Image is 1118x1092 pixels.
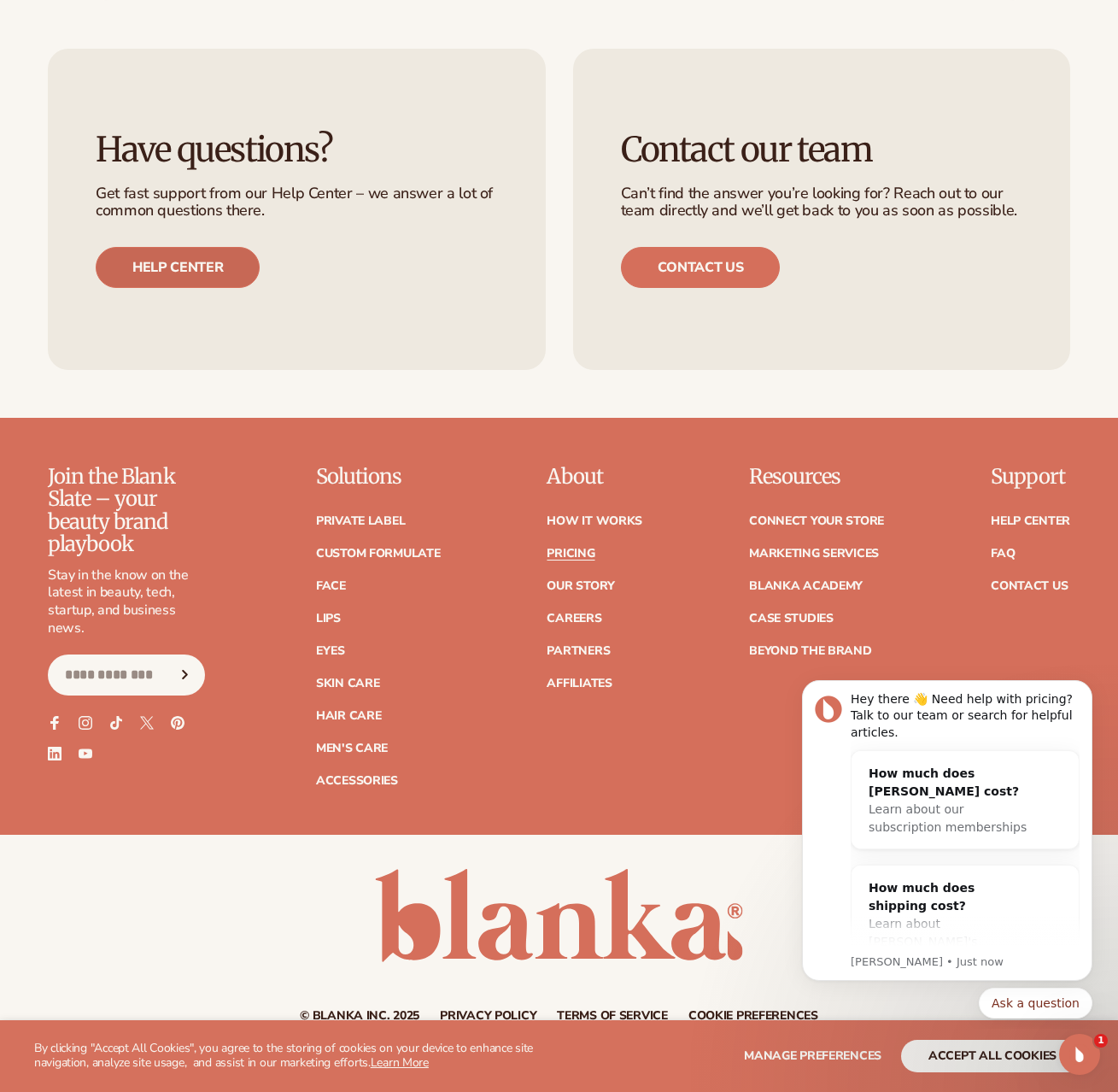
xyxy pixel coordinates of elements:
[557,1010,668,1022] a: Terms of service
[316,466,441,488] p: Solutions
[316,613,341,625] a: Lips
[621,131,1023,168] h3: Contact our team
[547,548,594,560] a: Pricing
[749,580,863,592] a: Blanka Academy
[167,655,204,696] button: Subscribe
[776,665,1118,1029] iframe: Intercom notifications message
[547,515,642,527] a: How It Works
[96,131,498,168] h3: Have questions?
[34,1042,536,1071] p: By clicking "Accept All Cookies", you agree to the storing of cookies on your device to enhance s...
[371,1054,429,1071] a: Learn More
[316,548,441,560] a: Custom formulate
[547,645,610,657] a: Partners
[621,185,1023,220] p: Can’t find the answer you’re looking for? Reach out to our team directly and we’ll get back to yo...
[316,710,381,722] a: Hair Care
[300,1007,419,1024] small: © Blanka Inc. 2025
[991,515,1070,527] a: Help Center
[440,1010,536,1022] a: Privacy policy
[547,613,601,625] a: Careers
[744,1040,881,1072] button: Manage preferences
[96,247,260,288] a: Help center
[316,580,346,592] a: Face
[96,185,498,220] p: Get fast support from our Help Center – we answer a lot of common questions there.
[316,743,388,754] a: Men's Care
[1094,1034,1108,1048] span: 1
[316,678,379,690] a: Skin Care
[621,247,781,288] a: Contact us
[744,1048,881,1064] span: Manage preferences
[547,678,612,690] a: Affiliates
[749,515,884,527] a: Connect your store
[316,515,405,527] a: Private label
[749,466,884,488] p: Resources
[547,580,614,592] a: Our Story
[749,645,872,657] a: Beyond the brand
[991,548,1015,560] a: FAQ
[316,775,398,787] a: Accessories
[749,613,834,625] a: Case Studies
[547,466,642,488] p: About
[688,1010,818,1022] a: Cookie preferences
[901,1040,1084,1072] button: accept all cookies
[991,580,1068,592] a: Contact Us
[1059,1034,1100,1075] iframe: Intercom live chat
[991,466,1070,488] p: Support
[48,466,205,556] p: Join the Blank Slate – your beauty brand playbook
[749,548,879,560] a: Marketing services
[48,567,205,637] p: Stay in the know on the latest in beauty, tech, startup, and business news.
[316,645,345,657] a: Eyes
